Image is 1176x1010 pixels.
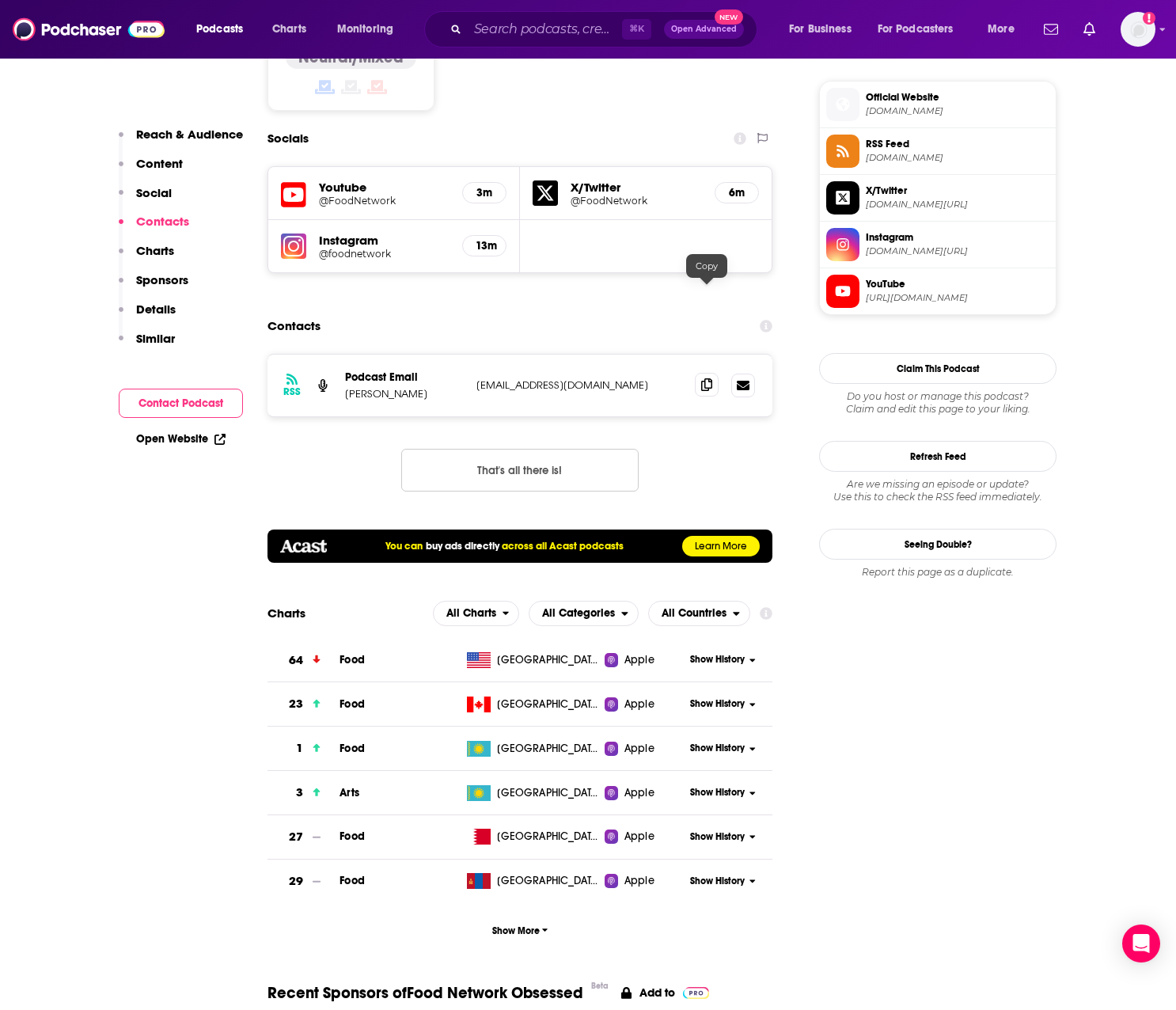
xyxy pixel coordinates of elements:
[819,353,1057,384] button: Claim This Podcast
[866,277,1049,291] span: YouTube
[571,180,702,195] h5: X/Twitter
[529,601,639,626] h2: Categories
[497,829,600,845] span: Bahrain
[136,272,188,287] p: Sponsors
[401,449,639,492] button: Nothing here.
[136,214,189,229] p: Contacts
[136,127,243,142] p: Reach & Audience
[624,873,654,889] span: Apple
[461,697,605,712] a: [GEOGRAPHIC_DATA]
[476,378,682,392] p: [EMAIL_ADDRESS][DOMAIN_NAME]
[319,195,450,207] a: @FoodNetwork
[683,987,709,999] img: Pro Logo
[136,432,226,446] a: Open Website
[867,17,977,42] button: open menu
[1143,12,1155,25] svg: Add a profile image
[728,186,745,199] h5: 6m
[296,739,303,757] h3: 1
[296,784,303,802] h3: 3
[866,137,1049,151] span: RSS Feed
[426,540,499,552] a: buy ads directly
[289,695,303,713] h3: 23
[605,652,685,668] a: Apple
[789,18,852,40] span: For Business
[385,540,623,552] h5: You can across all Acast podcasts
[281,234,306,259] img: iconImage
[446,608,496,619] span: All Charts
[267,727,340,770] a: 1
[497,697,600,712] span: Canada
[267,815,340,859] a: 27
[605,741,685,757] a: Apple
[685,697,761,711] button: Show History
[185,17,264,42] button: open menu
[337,18,393,40] span: Monitoring
[624,652,654,668] span: Apple
[819,390,1057,416] div: Claim and edit this page to your liking.
[690,830,745,844] span: Show History
[624,697,654,712] span: Apple
[662,608,726,619] span: All Countries
[977,17,1034,42] button: open menu
[690,875,745,888] span: Show History
[866,184,1049,198] span: X/Twitter
[267,860,340,903] a: 29
[690,742,745,755] span: Show History
[272,18,306,40] span: Charts
[624,741,654,757] span: Apple
[622,19,651,40] span: ⌘ K
[461,785,605,801] a: [GEOGRAPHIC_DATA]
[671,25,737,33] span: Open Advanced
[866,105,1049,117] span: discovery.com
[715,9,743,25] span: New
[461,652,605,668] a: [GEOGRAPHIC_DATA]
[340,697,365,711] span: Food
[319,248,450,260] a: @foodnetwork
[267,639,340,682] a: 64
[819,566,1057,579] div: Report this page as a duplicate.
[340,874,365,887] a: Food
[136,185,172,200] p: Social
[685,742,761,755] button: Show History
[878,18,954,40] span: For Podcasters
[492,925,548,936] span: Show More
[439,11,772,47] div: Search podcasts, credits, & more...
[136,331,175,346] p: Similar
[624,829,654,845] span: Apple
[340,830,365,843] span: Food
[267,311,321,341] h2: Contacts
[340,742,365,755] span: Food
[605,697,685,712] a: Apple
[819,529,1057,560] a: Seeing Double?
[119,272,188,302] button: Sponsors
[476,186,493,199] h5: 3m
[289,828,303,846] h3: 27
[267,606,305,621] h2: Charts
[13,14,165,44] img: Podchaser - Follow, Share and Rate Podcasts
[605,829,685,845] a: Apple
[461,829,605,845] a: [GEOGRAPHIC_DATA]
[1077,16,1102,43] a: Show notifications dropdown
[624,785,654,801] span: Apple
[119,331,175,360] button: Similar
[461,873,605,889] a: [GEOGRAPHIC_DATA]
[433,601,520,626] h2: Platforms
[605,873,685,889] a: Apple
[1121,12,1155,47] span: Logged in as philtrina.farquharson
[571,195,702,207] a: @FoodNetwork
[591,981,609,991] div: Beta
[664,20,744,39] button: Open AdvancedNew
[988,18,1015,40] span: More
[267,123,309,154] h2: Socials
[262,17,316,42] a: Charts
[826,181,1049,215] a: X/Twitter[DOMAIN_NAME][URL]
[283,385,301,398] h3: RSS
[267,983,583,1003] span: Recent Sponsors of Food Network Obsessed
[468,17,622,42] input: Search podcasts, credits, & more...
[866,199,1049,211] span: twitter.com/FoodNetwork
[542,608,615,619] span: All Categories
